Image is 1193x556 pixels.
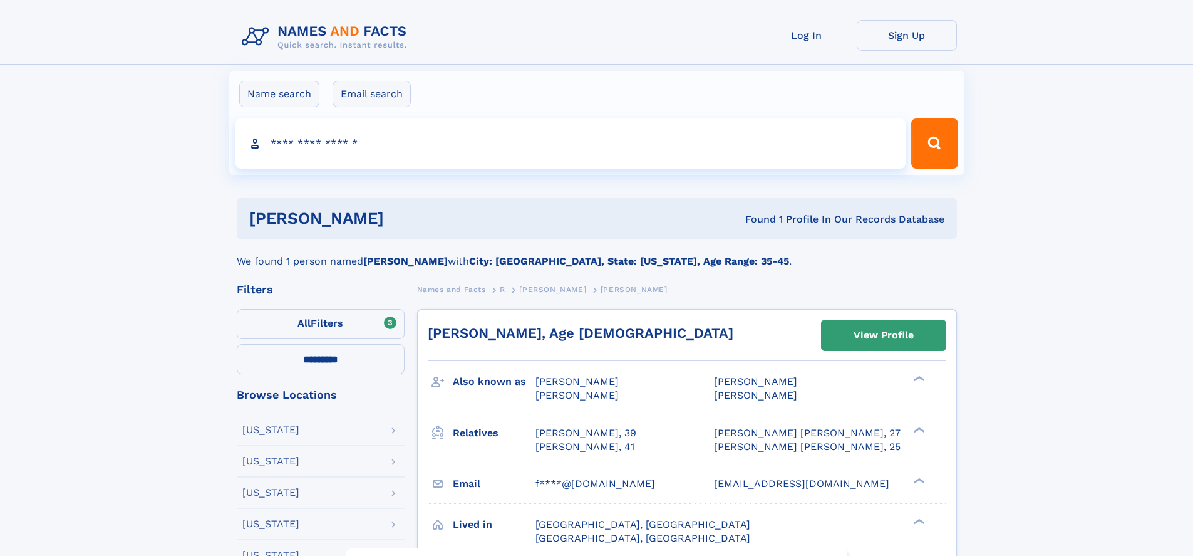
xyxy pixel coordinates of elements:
[237,389,405,401] div: Browse Locations
[363,255,448,267] b: [PERSON_NAME]
[237,309,405,339] label: Filters
[601,285,668,294] span: [PERSON_NAME]
[500,281,505,297] a: R
[500,285,505,294] span: R
[469,255,789,267] b: City: [GEOGRAPHIC_DATA], State: [US_STATE], Age Range: 35-45
[242,519,299,529] div: [US_STATE]
[297,317,311,329] span: All
[519,281,586,297] a: [PERSON_NAME]
[535,518,750,530] span: [GEOGRAPHIC_DATA], [GEOGRAPHIC_DATA]
[237,239,957,269] div: We found 1 person named with .
[757,20,857,51] a: Log In
[453,473,535,495] h3: Email
[911,375,926,383] div: ❯
[535,389,619,401] span: [PERSON_NAME]
[453,514,535,535] h3: Lived in
[237,20,417,54] img: Logo Names and Facts
[911,426,926,434] div: ❯
[535,375,619,387] span: [PERSON_NAME]
[854,321,914,350] div: View Profile
[822,320,946,350] a: View Profile
[535,440,634,454] a: [PERSON_NAME], 41
[911,517,926,525] div: ❯
[535,532,750,544] span: [GEOGRAPHIC_DATA], [GEOGRAPHIC_DATA]
[235,118,906,169] input: search input
[333,81,411,107] label: Email search
[249,211,565,226] h1: [PERSON_NAME]
[714,426,901,440] a: [PERSON_NAME] [PERSON_NAME], 27
[519,285,586,294] span: [PERSON_NAME]
[857,20,957,51] a: Sign Up
[564,212,944,226] div: Found 1 Profile In Our Records Database
[453,422,535,444] h3: Relatives
[428,325,733,341] a: [PERSON_NAME], Age [DEMOGRAPHIC_DATA]
[417,281,486,297] a: Names and Facts
[237,284,405,295] div: Filters
[239,81,319,107] label: Name search
[453,371,535,392] h3: Also known as
[714,440,901,454] a: [PERSON_NAME] [PERSON_NAME], 25
[714,478,889,490] span: [EMAIL_ADDRESS][DOMAIN_NAME]
[714,389,797,401] span: [PERSON_NAME]
[242,425,299,435] div: [US_STATE]
[535,426,636,440] a: [PERSON_NAME], 39
[714,375,797,387] span: [PERSON_NAME]
[911,476,926,485] div: ❯
[911,118,958,169] button: Search Button
[242,456,299,466] div: [US_STATE]
[242,488,299,498] div: [US_STATE]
